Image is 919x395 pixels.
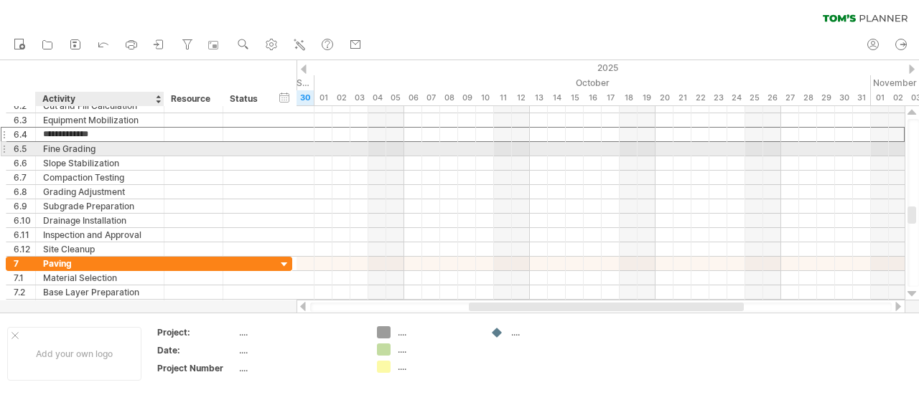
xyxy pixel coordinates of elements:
div: Saturday, 11 October 2025 [494,90,512,105]
div: Project: [157,326,236,338]
div: Date: [157,344,236,356]
div: .... [239,362,360,374]
div: Wednesday, 1 October 2025 [314,90,332,105]
div: 6.9 [14,199,35,213]
div: Resource [171,92,215,106]
div: Subgrade Preparation [43,199,157,213]
div: Monday, 13 October 2025 [530,90,548,105]
div: 6.11 [14,228,35,242]
div: Thursday, 2 October 2025 [332,90,350,105]
div: Sunday, 12 October 2025 [512,90,530,105]
div: .... [511,326,589,338]
div: Thursday, 30 October 2025 [835,90,853,105]
div: Fine Grading [43,142,157,156]
div: Friday, 17 October 2025 [602,90,620,105]
div: Compaction Testing [43,171,157,184]
div: Monday, 20 October 2025 [656,90,673,105]
div: Sunday, 26 October 2025 [763,90,781,105]
div: Tuesday, 14 October 2025 [548,90,566,105]
div: Tuesday, 28 October 2025 [799,90,817,105]
div: Tuesday, 7 October 2025 [422,90,440,105]
div: 6.4 [14,128,35,141]
div: .... [239,344,360,356]
div: .... [398,343,476,356]
div: Site Cleanup [43,242,157,256]
div: 6.7 [14,171,35,184]
div: Add your own logo [7,327,141,381]
div: Friday, 3 October 2025 [350,90,368,105]
div: Saturday, 18 October 2025 [620,90,638,105]
div: 6.3 [14,113,35,127]
div: Sunday, 19 October 2025 [638,90,656,105]
div: Wednesday, 8 October 2025 [440,90,458,105]
div: 6.12 [14,242,35,256]
div: 7.1 [14,271,35,285]
div: Wednesday, 29 October 2025 [817,90,835,105]
div: Thursday, 23 October 2025 [709,90,727,105]
div: 6.5 [14,142,35,156]
div: 7.2 [14,285,35,299]
div: Wednesday, 22 October 2025 [691,90,709,105]
div: 6.8 [14,185,35,199]
div: Project Number [157,362,236,374]
div: Sunday, 2 November 2025 [889,90,907,105]
div: Asphalt Mixing [43,300,157,313]
div: Monday, 27 October 2025 [781,90,799,105]
div: Friday, 10 October 2025 [476,90,494,105]
div: 7.3 [14,300,35,313]
div: Thursday, 9 October 2025 [458,90,476,105]
div: Grading Adjustment [43,185,157,199]
div: Monday, 6 October 2025 [404,90,422,105]
div: .... [398,361,476,373]
div: Status [230,92,261,106]
div: Paving [43,257,157,270]
div: Saturday, 25 October 2025 [745,90,763,105]
div: Saturday, 4 October 2025 [368,90,386,105]
div: .... [239,326,360,338]
div: Base Layer Preparation [43,285,157,299]
div: Drainage Installation [43,214,157,227]
div: Activity [42,92,156,106]
div: Material Selection [43,271,157,285]
div: 7 [14,257,35,270]
div: Tuesday, 21 October 2025 [673,90,691,105]
div: Saturday, 1 November 2025 [871,90,889,105]
div: 6.6 [14,156,35,170]
div: Sunday, 5 October 2025 [386,90,404,105]
div: Friday, 31 October 2025 [853,90,871,105]
div: .... [398,326,476,338]
div: Slope Stabilization [43,156,157,170]
div: Wednesday, 15 October 2025 [566,90,584,105]
div: Equipment Mobilization [43,113,157,127]
div: Thursday, 16 October 2025 [584,90,602,105]
div: Friday, 24 October 2025 [727,90,745,105]
div: Inspection and Approval [43,228,157,242]
div: 6.10 [14,214,35,227]
div: October 2025 [314,75,871,90]
div: Tuesday, 30 September 2025 [297,90,314,105]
